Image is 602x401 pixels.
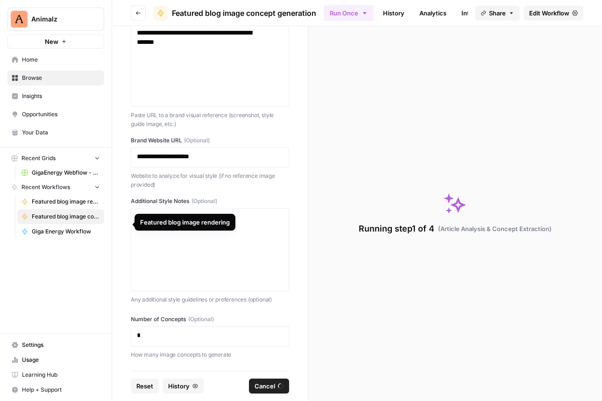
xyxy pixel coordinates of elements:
button: Share [475,6,520,21]
label: Brand Website URL [131,136,289,145]
span: Opportunities [22,110,100,119]
span: Recent Workflows [21,183,70,191]
span: Edit Workflow [529,8,569,18]
button: Cancel [249,379,289,394]
a: Edit Workflow [524,6,583,21]
span: Insights [22,92,100,100]
span: Learning Hub [22,371,100,379]
span: Cancel [255,381,275,391]
span: Settings [22,341,100,349]
span: Reset [136,381,153,391]
span: (Optional) [191,197,217,205]
span: Browse [22,74,100,82]
a: Opportunities [7,107,104,122]
span: Recent Grids [21,154,56,162]
button: Run Once [324,5,374,21]
button: Reset [131,379,159,394]
span: Your Data [22,128,100,137]
span: Help + Support [22,386,100,394]
a: Home [7,52,104,67]
label: Additional Style Notes [131,197,289,205]
div: Featured blog image rendering [140,218,230,227]
span: Featured blog image rendering [32,197,100,206]
span: (Optional) [184,136,210,145]
span: Share [489,8,506,18]
div: Running step 1 of 4 [359,222,552,235]
a: Giga Energy Workflow [17,224,104,239]
a: Featured blog image concept generation [17,209,104,224]
a: Usage [7,352,104,367]
a: Browse [7,70,104,85]
a: Learning Hub [7,367,104,382]
span: ( Article Analysis & Concept Extraction ) [438,224,552,233]
button: Recent Grids [7,151,104,165]
span: History [168,381,190,391]
button: Help + Support [7,382,104,397]
label: Number of Concepts [131,315,289,324]
img: Animalz Logo [11,11,28,28]
span: (Optional) [188,315,214,324]
a: Your Data [7,125,104,140]
a: Analytics [414,6,452,21]
a: Integrate [456,6,494,21]
button: Workspace: Animalz [7,7,104,31]
a: Featured blog image concept generation [153,6,316,21]
p: Website to analyze for visual style (if no reference image provided) [131,171,289,190]
span: Giga Energy Workflow [32,227,100,236]
button: New [7,35,104,49]
button: Recent Workflows [7,180,104,194]
a: History [377,6,410,21]
a: Insights [7,89,104,104]
p: How many image concepts to generate [131,350,289,359]
span: Featured blog image concept generation [172,7,316,19]
p: Any additional style guidelines or preferences (optional) [131,295,289,304]
span: Featured blog image concept generation [32,212,100,221]
button: History [163,379,204,394]
a: Featured blog image rendering [17,194,104,209]
span: New [45,37,58,46]
span: Usage [22,356,100,364]
a: Settings [7,338,104,352]
a: GigaEnergy Webflow - Shop Inventories [17,165,104,180]
span: GigaEnergy Webflow - Shop Inventories [32,169,100,177]
p: Paste URL to a brand visual reference (screenshot, style guide image, etc.) [131,111,289,129]
span: Home [22,56,100,64]
span: Animalz [31,14,88,24]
